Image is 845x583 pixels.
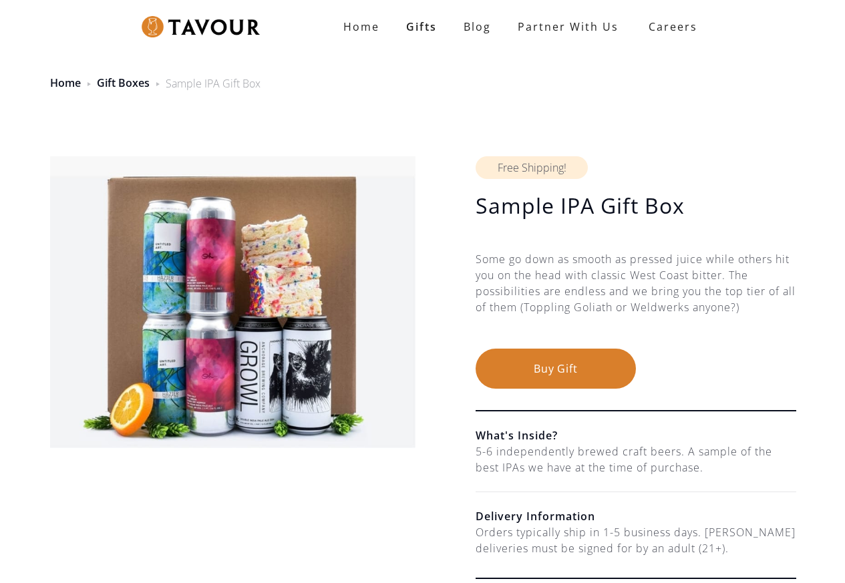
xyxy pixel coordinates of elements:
h1: Sample IPA Gift Box [476,192,796,219]
div: Free Shipping! [476,156,588,179]
button: Buy Gift [476,349,636,389]
div: Some go down as smooth as pressed juice while others hit you on the head with classic West Coast ... [476,251,796,349]
div: 5-6 independently brewed craft beers. A sample of the best IPAs we have at the time of purchase. [476,443,796,475]
a: Gift Boxes [97,75,150,90]
h6: Delivery Information [476,508,796,524]
a: Home [330,13,393,40]
strong: Careers [649,13,697,40]
strong: Home [343,19,379,34]
div: Sample IPA Gift Box [166,75,261,91]
a: Gifts [393,13,450,40]
a: Blog [450,13,504,40]
div: Orders typically ship in 1-5 business days. [PERSON_NAME] deliveries must be signed for by an adu... [476,524,796,556]
h6: What's Inside? [476,427,796,443]
a: partner with us [504,13,632,40]
a: Home [50,75,81,90]
a: Careers [632,8,707,45]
